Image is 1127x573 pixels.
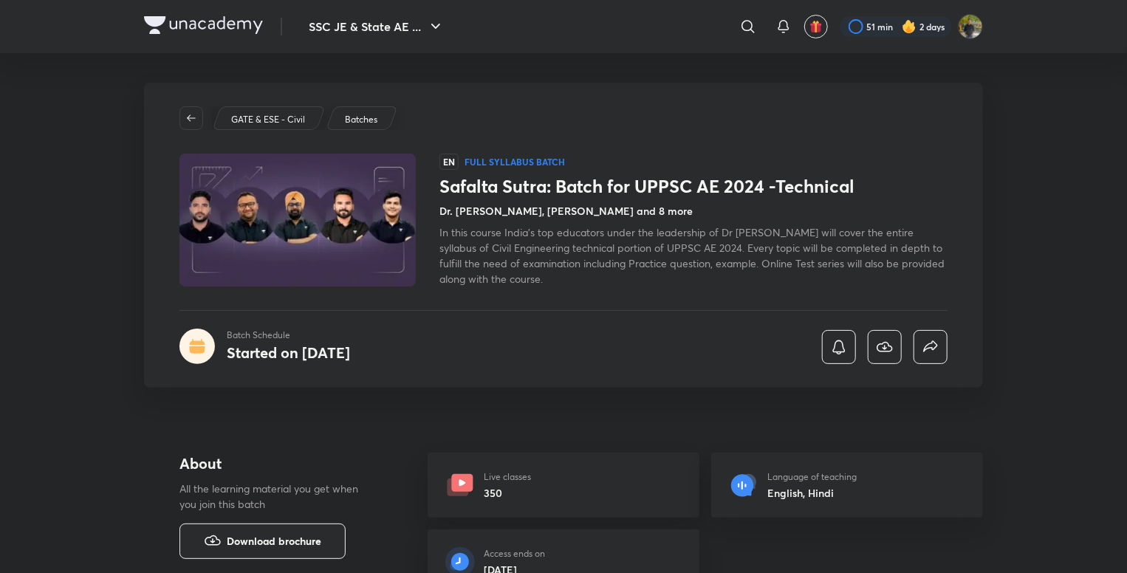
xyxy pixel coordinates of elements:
img: Thumbnail [177,152,418,288]
h4: About [179,453,380,475]
img: avatar [809,20,823,33]
button: SSC JE & State AE ... [300,12,453,41]
img: Company Logo [144,16,263,34]
span: In this course India's top educators under the leadership of Dr [PERSON_NAME] will cover the enti... [439,225,945,286]
img: streak [902,19,917,34]
a: Batches [343,113,380,126]
button: avatar [804,15,828,38]
button: Download brochure [179,524,346,559]
span: EN [439,154,459,170]
h4: Dr. [PERSON_NAME], [PERSON_NAME] and 8 more [439,203,693,219]
h6: English, Hindi [767,485,857,501]
p: GATE & ESE - Civil [231,113,305,126]
h1: Safalta Sutra: Batch for UPPSC AE 2024 -Technical [439,176,948,197]
img: shubham rawat [958,14,983,39]
a: GATE & ESE - Civil [229,113,308,126]
p: Batch Schedule [227,329,350,342]
h4: Started on [DATE] [227,343,350,363]
p: Full Syllabus Batch [465,156,565,168]
h6: 350 [484,485,531,501]
p: Live classes [484,470,531,484]
p: Batches [345,113,377,126]
p: All the learning material you get when you join this batch [179,481,370,512]
span: Download brochure [227,533,321,549]
p: Access ends on [484,547,545,560]
a: Company Logo [144,16,263,38]
p: Language of teaching [767,470,857,484]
